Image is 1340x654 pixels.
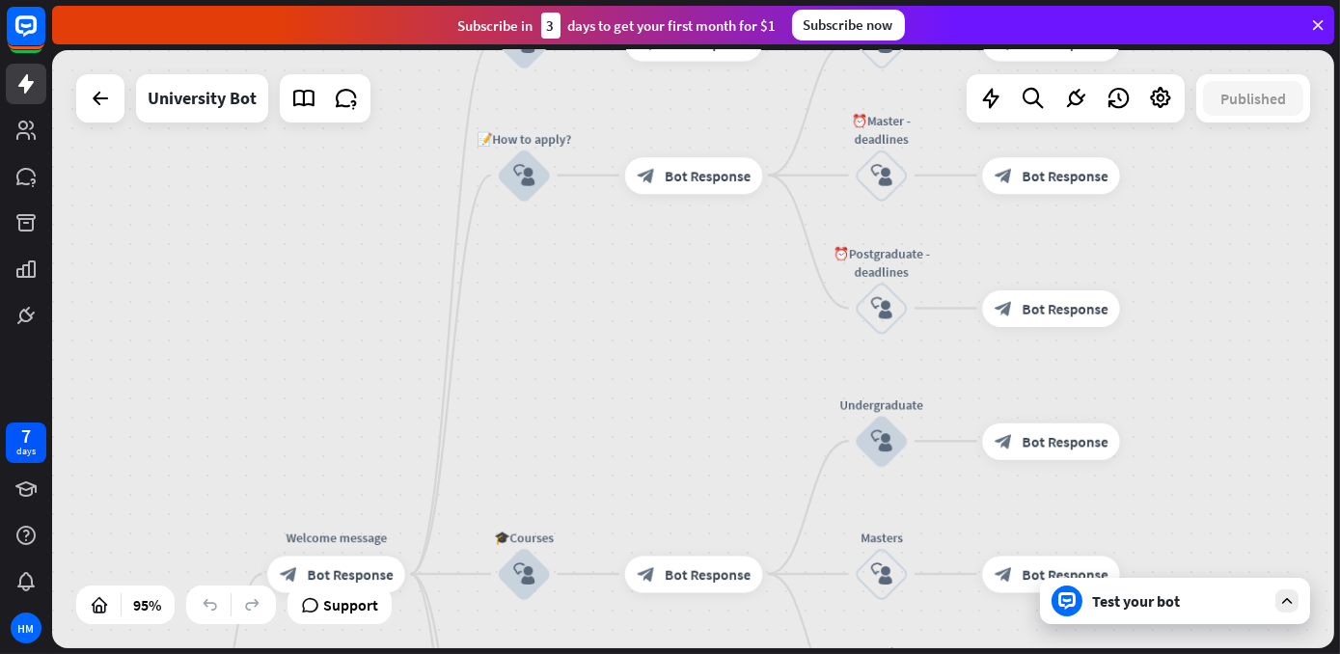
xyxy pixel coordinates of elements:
i: block_bot_response [995,432,1013,450]
i: block_bot_response [995,299,1013,317]
div: ⏰Postgraduate - deadlines [827,244,937,281]
i: block_user_input [870,297,892,319]
a: 7 days [6,422,46,463]
span: Bot Response [1022,564,1108,583]
div: Welcome message [254,528,419,546]
div: ⏰Master - deadlines [827,111,937,148]
span: Bot Response [665,33,751,51]
div: days [16,445,36,458]
div: Subscribe in days to get your first month for $1 [458,13,777,39]
i: block_user_input [513,164,535,186]
i: block_bot_response [637,166,655,184]
div: 95% [127,589,167,620]
i: block_user_input [870,430,892,452]
div: University Bot [148,74,257,123]
div: 📝How to apply? [469,129,579,148]
i: block_bot_response [280,564,298,583]
i: block_user_input [870,32,892,54]
div: 3 [541,13,561,39]
div: HM [11,613,41,643]
div: Test your bot [1092,591,1266,611]
div: 🎓Courses [469,528,579,546]
div: Undergraduate [827,395,937,414]
div: Masters [827,528,937,546]
i: block_user_input [870,164,892,186]
span: Support [323,589,378,620]
i: block_bot_response [995,33,1013,51]
button: Open LiveChat chat widget [15,8,73,66]
div: Subscribe now [792,10,905,41]
span: Bot Response [1022,166,1108,184]
i: block_bot_response [995,166,1013,184]
i: block_bot_response [637,33,655,51]
span: Bot Response [307,564,393,583]
span: Bot Response [665,166,751,184]
i: block_user_input [870,563,892,586]
button: Published [1203,81,1303,116]
span: Bot Response [1022,299,1108,317]
span: Bot Response [1022,33,1108,51]
span: Bot Response [1022,432,1108,450]
i: block_user_input [513,563,535,586]
span: Bot Response [665,564,751,583]
i: block_bot_response [637,564,655,583]
i: block_bot_response [995,564,1013,583]
i: block_user_input [513,32,535,54]
div: 7 [21,427,31,445]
